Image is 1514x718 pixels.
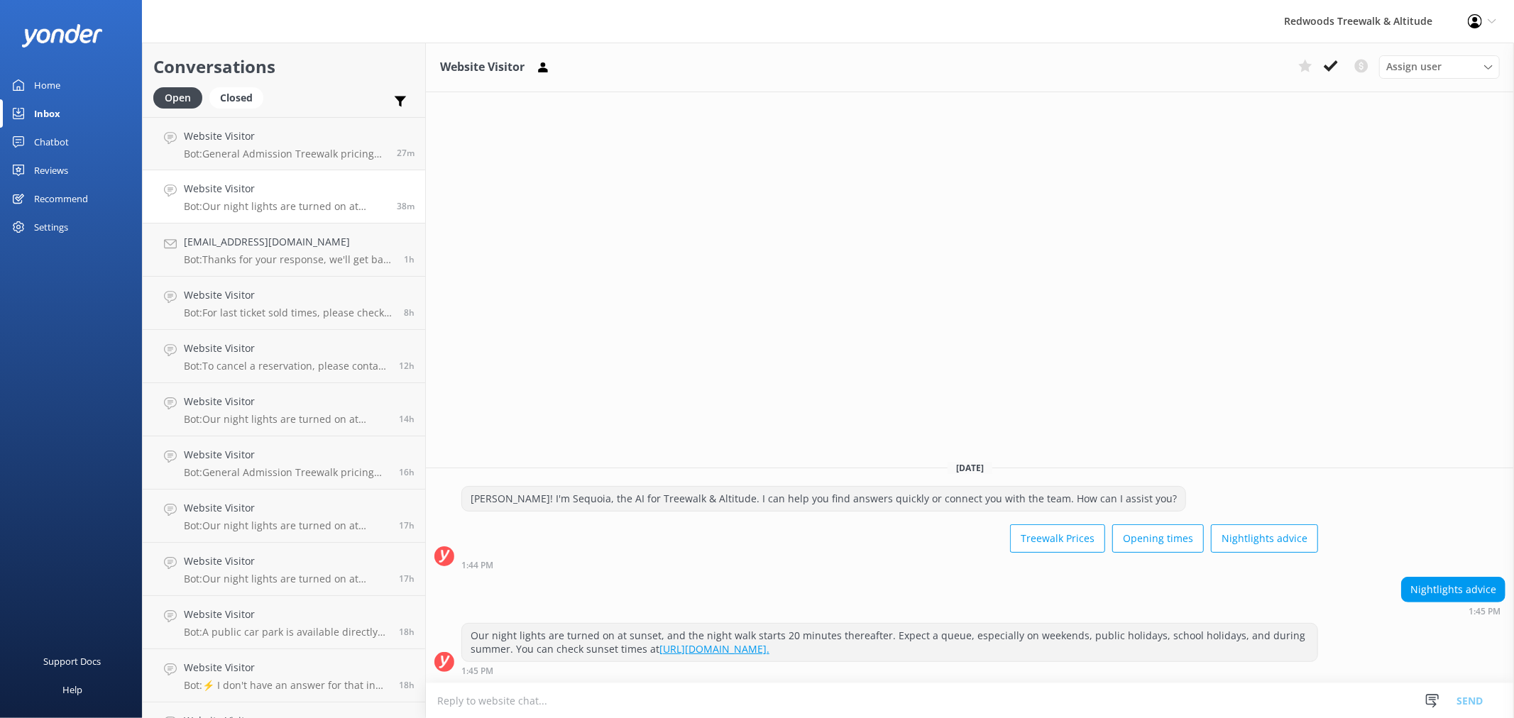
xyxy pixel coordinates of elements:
a: Website VisitorBot:⚡ I don't have an answer for that in my knowledge base. Please try and rephras... [143,649,425,702]
p: Bot: Our night lights are turned on at sunset, and the night walk starts 20 minutes thereafter. E... [184,413,388,426]
div: Assign User [1379,55,1500,78]
strong: 1:45 PM [1469,607,1501,616]
a: [EMAIL_ADDRESS][DOMAIN_NAME]Bot:Thanks for your response, we'll get back to you as soon as we can... [143,223,425,277]
h4: Website Visitor [184,394,388,409]
span: Oct 05 2025 07:26pm (UTC +13:00) Pacific/Auckland [399,679,415,691]
span: Oct 05 2025 09:19pm (UTC +13:00) Pacific/Auckland [399,519,415,531]
button: Opening times [1112,524,1204,553]
h4: Website Visitor [184,128,386,144]
p: Bot: To cancel a reservation, please contact us at [EMAIL_ADDRESS][DOMAIN_NAME] or call [PHONE_NU... [184,360,388,372]
div: Chatbot [34,128,69,156]
h4: Website Visitor [184,553,388,569]
p: Bot: General Admission Treewalk pricing starts at $42 for adults (16+ years) and $26 for children... [184,466,388,479]
a: Website VisitorBot:Our night lights are turned on at sunset, and the night walk starts 20 minutes... [143,383,425,436]
div: Oct 06 2025 01:45pm (UTC +13:00) Pacific/Auckland [461,665,1318,675]
div: Support Docs [44,647,102,675]
span: Oct 06 2025 01:55pm (UTC +13:00) Pacific/Auckland [397,147,415,159]
h4: [EMAIL_ADDRESS][DOMAIN_NAME] [184,234,393,250]
h3: Website Visitor [440,58,525,77]
p: Bot: General Admission Treewalk pricing starts at $42 for adults (16+ years) and $26 for children... [184,148,386,160]
span: Oct 06 2025 01:36am (UTC +13:00) Pacific/Auckland [399,360,415,372]
strong: 1:45 PM [461,667,493,675]
a: Website VisitorBot:To cancel a reservation, please contact us at [EMAIL_ADDRESS][DOMAIN_NAME] or ... [143,330,425,383]
div: Home [34,71,60,99]
div: Closed [209,87,263,109]
p: Bot: A public car park is available directly underneath the Treewalk and is free of charge. It is... [184,626,388,639]
div: Oct 06 2025 01:45pm (UTC +13:00) Pacific/Auckland [1401,606,1505,616]
div: Our night lights are turned on at sunset, and the night walk starts 20 minutes thereafter. Expect... [462,624,1317,661]
div: Oct 06 2025 01:44pm (UTC +13:00) Pacific/Auckland [461,560,1318,570]
a: Website VisitorBot:Our night lights are turned on at sunset, and the night walk starts 20 minutes... [143,543,425,596]
a: Website VisitorBot:A public car park is available directly underneath the Treewalk and is free of... [143,596,425,649]
span: Oct 05 2025 11:42pm (UTC +13:00) Pacific/Auckland [399,413,415,425]
h4: Website Visitor [184,500,388,516]
h4: Website Visitor [184,181,386,197]
h4: Website Visitor [184,447,388,463]
div: Help [62,675,82,704]
img: yonder-white-logo.png [21,24,103,48]
a: Website VisitorBot:General Admission Treewalk pricing starts at $42 for adults (16+ years) and $2... [143,436,425,490]
h4: Website Visitor [184,660,388,675]
button: Treewalk Prices [1010,524,1105,553]
h4: Website Visitor [184,287,393,303]
div: Inbox [34,99,60,128]
a: Website VisitorBot:Our night lights are turned on at sunset, and the night walk starts 20 minutes... [143,490,425,543]
span: Oct 05 2025 08:25pm (UTC +13:00) Pacific/Auckland [399,573,415,585]
span: Assign user [1386,59,1442,74]
h2: Conversations [153,53,415,80]
a: Website VisitorBot:General Admission Treewalk pricing starts at $42 for adults (16+ years) and $2... [143,117,425,170]
h4: Website Visitor [184,607,388,622]
span: Oct 05 2025 08:15pm (UTC +13:00) Pacific/Auckland [399,626,415,638]
p: Bot: Our night lights are turned on at sunset, and the night walk starts 20 minutes thereafter. E... [184,519,388,532]
button: Nightlights advice [1211,524,1318,553]
span: Oct 05 2025 09:34pm (UTC +13:00) Pacific/Auckland [399,466,415,478]
div: Nightlights advice [1402,578,1505,602]
p: Bot: For last ticket sold times, please check our website FAQs at [URL][DOMAIN_NAME]. [184,306,393,319]
div: Settings [34,213,68,241]
p: Bot: Our night lights are turned on at sunset, and the night walk starts 20 minutes thereafter. E... [184,200,386,213]
div: Recommend [34,184,88,213]
p: Bot: Our night lights are turned on at sunset, and the night walk starts 20 minutes thereafter. E... [184,573,388,585]
p: Bot: ⚡ I don't have an answer for that in my knowledge base. Please try and rephrase your questio... [184,679,388,692]
span: [DATE] [948,462,992,474]
div: [PERSON_NAME]! I'm Sequoia, the AI for Treewalk & Altitude. I can help you find answers quickly o... [462,487,1185,511]
a: Website VisitorBot:For last ticket sold times, please check our website FAQs at [URL][DOMAIN_NAME... [143,277,425,330]
h4: Website Visitor [184,341,388,356]
a: Website VisitorBot:Our night lights are turned on at sunset, and the night walk starts 20 minutes... [143,170,425,223]
p: Bot: Thanks for your response, we'll get back to you as soon as we can during opening hours. [184,253,393,266]
span: Oct 06 2025 01:45pm (UTC +13:00) Pacific/Auckland [397,200,415,212]
span: Oct 06 2025 12:45pm (UTC +13:00) Pacific/Auckland [404,253,415,265]
strong: 1:44 PM [461,561,493,570]
a: [URL][DOMAIN_NAME]. [659,642,769,656]
span: Oct 06 2025 06:10am (UTC +13:00) Pacific/Auckland [404,306,415,319]
a: Closed [209,89,270,105]
div: Open [153,87,202,109]
div: Reviews [34,156,68,184]
a: Open [153,89,209,105]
